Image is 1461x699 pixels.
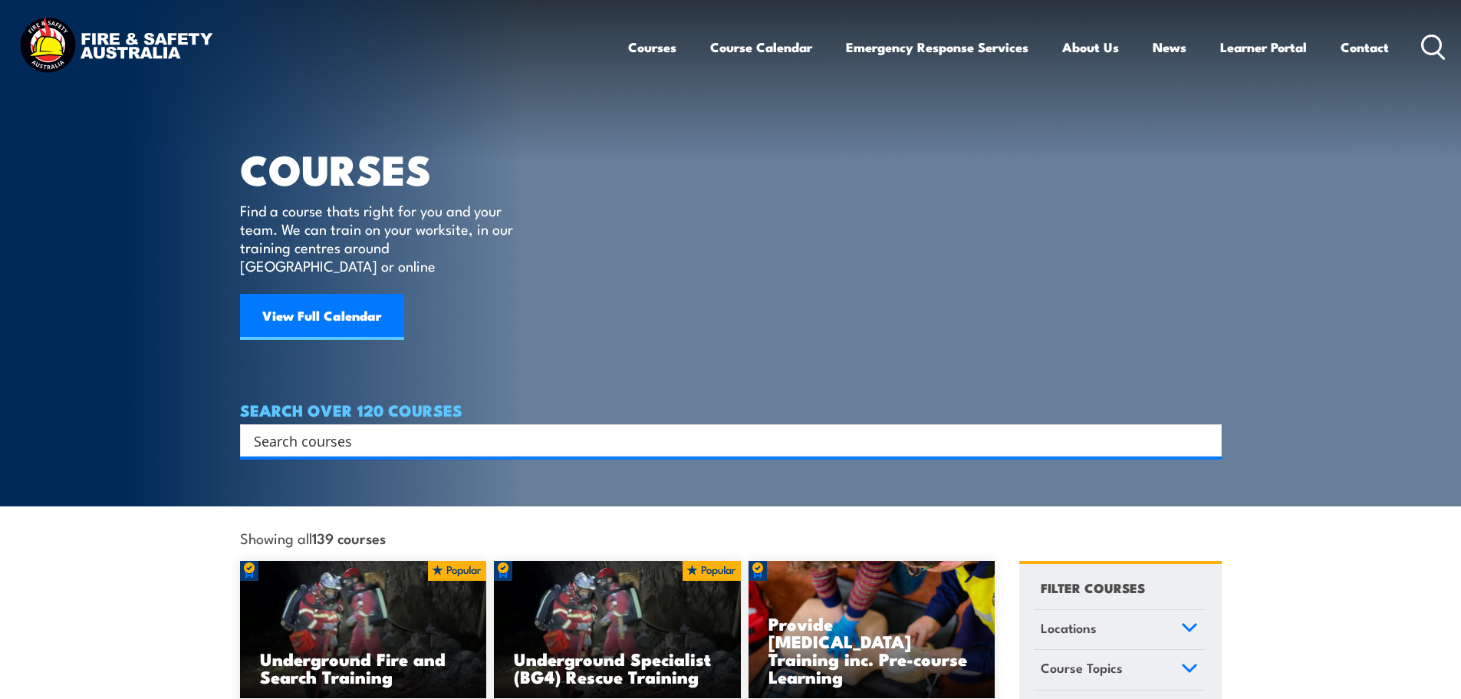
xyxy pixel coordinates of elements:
span: Showing all [240,529,386,546]
h4: FILTER COURSES [1041,577,1145,598]
h1: COURSES [240,150,535,186]
a: Underground Fire and Search Training [240,561,487,699]
img: Underground mine rescue [240,561,487,699]
a: Emergency Response Services [846,27,1028,68]
form: Search form [257,430,1191,451]
a: Underground Specialist (BG4) Rescue Training [494,561,741,699]
a: Course Calendar [710,27,812,68]
a: View Full Calendar [240,294,404,340]
a: News [1153,27,1186,68]
h3: Underground Specialist (BG4) Rescue Training [514,650,721,685]
strong: 139 courses [312,527,386,548]
a: Locations [1034,610,1205,650]
a: Provide [MEDICAL_DATA] Training inc. Pre-course Learning [749,561,995,699]
h3: Underground Fire and Search Training [260,650,467,685]
img: Low Voltage Rescue and Provide CPR [749,561,995,699]
a: Courses [628,27,676,68]
p: Find a course thats right for you and your team. We can train on your worksite, in our training c... [240,201,520,275]
input: Search input [254,429,1188,452]
span: Locations [1041,618,1097,638]
a: About Us [1062,27,1119,68]
button: Search magnifier button [1195,430,1216,451]
span: Course Topics [1041,658,1123,678]
a: Contact [1341,27,1389,68]
h3: Provide [MEDICAL_DATA] Training inc. Pre-course Learning [768,615,976,685]
h4: SEARCH OVER 120 COURSES [240,401,1222,418]
img: Underground mine rescue [494,561,741,699]
a: Learner Portal [1220,27,1307,68]
a: Course Topics [1034,650,1205,690]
